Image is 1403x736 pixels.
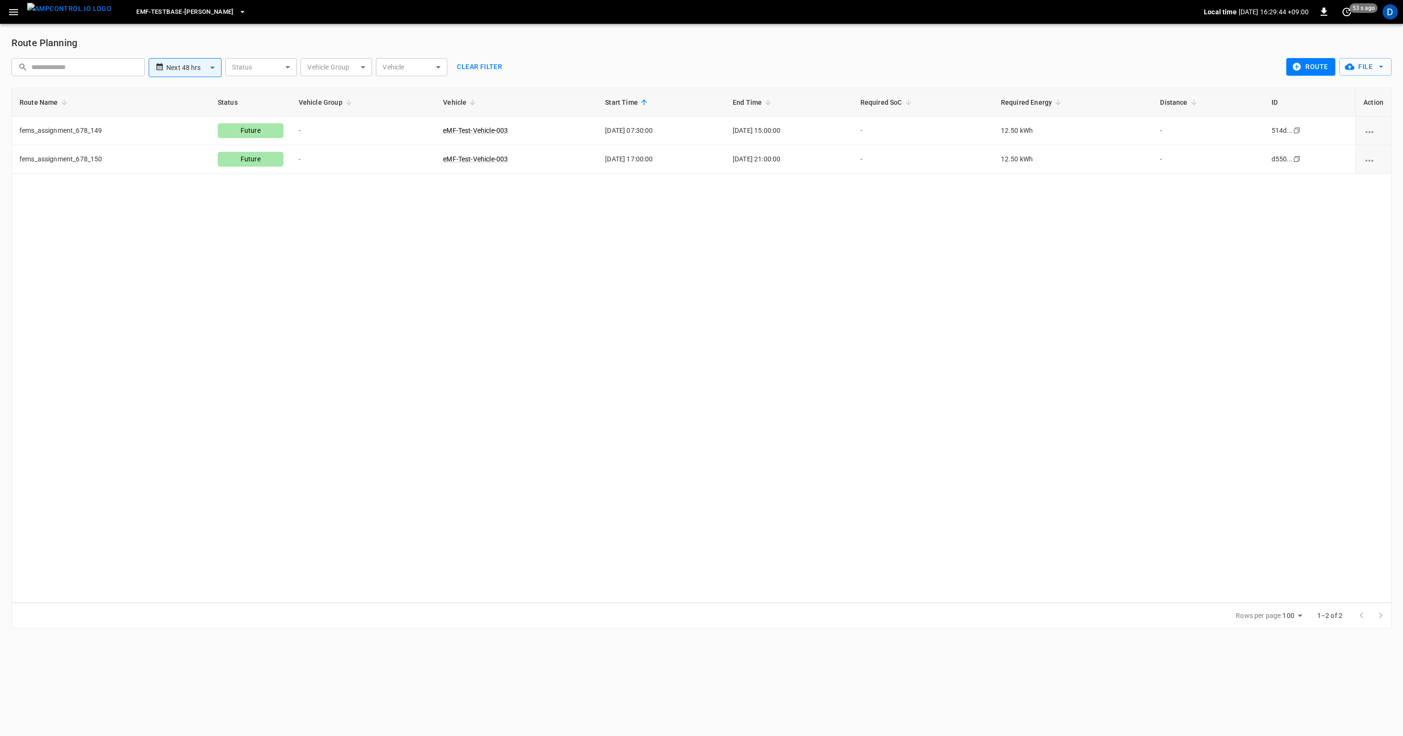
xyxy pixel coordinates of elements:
div: route options [1363,155,1383,164]
div: Future [218,152,283,166]
div: copy [1292,154,1302,164]
button: File [1339,58,1392,76]
div: Next 48 hrs [166,59,222,77]
td: 12.50 kWh [993,117,1153,145]
td: fems_assignment_678_149 [12,117,210,145]
span: 53 s ago [1350,3,1378,13]
table: route-planning-table [12,88,1391,174]
div: copy [1292,125,1302,136]
th: Action [1355,88,1391,117]
p: [DATE] 16:29:44 +09:00 [1239,7,1309,17]
div: 514d... [1272,126,1293,135]
p: 1–2 of 2 [1317,611,1342,620]
span: Required Energy [1001,97,1064,108]
a: eMF-Test-Vehicle-003 [443,155,508,163]
p: Rows per page: [1236,611,1282,620]
span: End Time [733,97,774,108]
td: - [291,145,436,174]
h6: Route Planning [11,35,77,50]
span: eMF-Testbase-[PERSON_NAME] [136,7,234,18]
th: ID [1264,88,1356,117]
button: set refresh interval [1339,4,1354,20]
div: 100 [1282,609,1305,623]
th: Status [210,88,291,117]
td: - [853,117,993,145]
td: - [1152,145,1263,174]
td: [DATE] 15:00:00 [725,117,853,145]
button: route [1286,58,1335,76]
td: [DATE] 21:00:00 [725,145,853,174]
span: Distance [1160,97,1200,108]
span: Route Name [20,97,71,108]
td: fems_assignment_678_150 [12,145,210,174]
td: [DATE] 07:30:00 [597,117,725,145]
button: eMF-Testbase-[PERSON_NAME] [132,3,250,21]
button: Clear Filter [453,58,506,76]
div: Future [218,123,283,138]
td: - [853,145,993,174]
span: Vehicle [443,97,479,108]
p: Local time [1204,7,1237,17]
td: - [291,117,436,145]
span: Required SoC [860,97,915,108]
td: 12.50 kWh [993,145,1153,174]
img: ampcontrol.io logo [27,3,111,15]
td: [DATE] 17:00:00 [597,145,725,174]
span: Vehicle Group [299,97,355,108]
a: eMF-Test-Vehicle-003 [443,127,508,134]
span: Start Time [605,97,650,108]
div: d550... [1272,154,1293,164]
div: profile-icon [1383,4,1398,20]
td: - [1152,117,1263,145]
div: route options [1363,126,1383,136]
